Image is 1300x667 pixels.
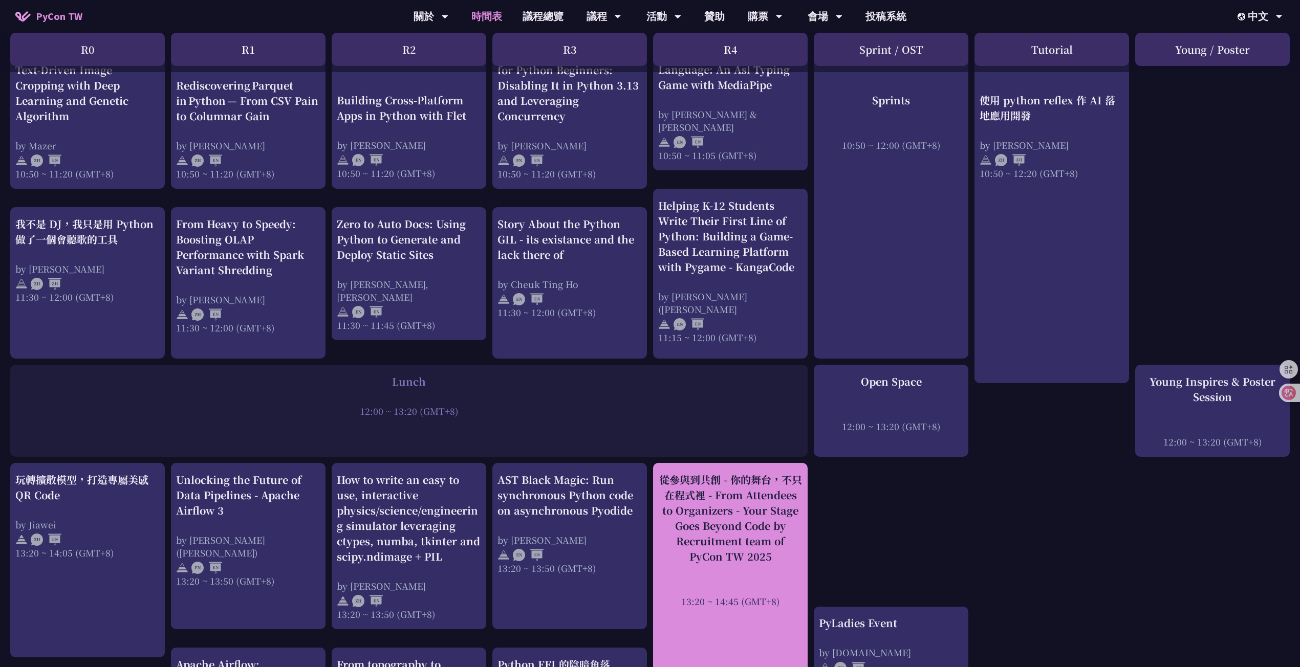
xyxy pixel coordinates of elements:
div: 11:30 ~ 12:00 (GMT+8) [497,306,642,319]
div: Helping K-12 Students Write Their First Line of Python: Building a Game-Based Learning Platform w... [658,198,803,275]
div: by [PERSON_NAME] [980,138,1124,151]
img: ENEN.5a408d1.svg [674,136,704,148]
div: 10:50 ~ 11:20 (GMT+8) [15,167,160,180]
div: Sprint / OST [814,33,968,66]
div: 10:50 ~ 11:20 (GMT+8) [176,167,320,180]
img: svg+xml;base64,PHN2ZyB4bWxucz0iaHR0cDovL3d3dy53My5vcmcvMjAwMC9zdmciIHdpZHRoPSIyNCIgaGVpZ2h0PSIyNC... [176,562,188,574]
a: 我不是 DJ，我只是用 Python 做了一個會聽歌的工具 by [PERSON_NAME] 11:30 ~ 12:00 (GMT+8) [15,216,160,303]
div: An Introduction to the GIL for Python Beginners: Disabling It in Python 3.13 and Leveraging Concu... [497,47,642,124]
div: 13:20 ~ 13:50 (GMT+8) [497,562,642,574]
a: 使用 python reflex 作 AI 落地應用開發 by [PERSON_NAME] 10:50 ~ 12:20 (GMT+8) [980,47,1124,134]
div: R4 [653,33,808,66]
div: R0 [10,33,165,66]
div: 使用 python reflex 作 AI 落地應用開發 [980,92,1124,123]
a: From Heavy to Speedy: Boosting OLAP Performance with Spark Variant Shredding by [PERSON_NAME] 11:... [176,216,320,334]
div: 13:20 ~ 13:50 (GMT+8) [337,608,481,620]
a: 玩轉擴散模型，打造專屬美感 QR Code by Jiawei 13:20 ~ 14:05 (GMT+8) [15,472,160,559]
img: svg+xml;base64,PHN2ZyB4bWxucz0iaHR0cDovL3d3dy53My5vcmcvMjAwMC9zdmciIHdpZHRoPSIyNCIgaGVpZ2h0PSIyNC... [15,154,28,167]
a: Open Space 12:00 ~ 13:20 (GMT+8) [819,374,963,433]
div: by [PERSON_NAME] ([PERSON_NAME]) [176,533,320,559]
div: R3 [492,33,647,66]
div: by [DOMAIN_NAME] [819,646,963,659]
div: 我不是 DJ，我只是用 Python 做了一個會聽歌的工具 [15,216,160,247]
div: by [PERSON_NAME] & [PERSON_NAME] [658,108,803,134]
div: by Jiawei [15,518,160,531]
div: Young / Poster [1135,33,1290,66]
div: 13:20 ~ 14:45 (GMT+8) [658,595,803,608]
a: Helping K-12 Students Write Their First Line of Python: Building a Game-Based Learning Platform w... [658,198,803,344]
img: ENEN.5a408d1.svg [352,154,383,166]
img: svg+xml;base64,PHN2ZyB4bWxucz0iaHR0cDovL3d3dy53My5vcmcvMjAwMC9zdmciIHdpZHRoPSIyNCIgaGVpZ2h0PSIyNC... [497,293,510,305]
div: by Cheuk Ting Ho [497,278,642,291]
img: ZHEN.371966e.svg [31,533,61,546]
img: ENEN.5a408d1.svg [674,318,704,330]
div: Building Cross-Platform Apps in Python with Flet [337,92,481,123]
div: Sprints [819,92,963,107]
div: How to write an easy to use, interactive physics/science/engineering simulator leveraging ctypes,... [337,472,481,564]
img: ENEN.5a408d1.svg [513,549,544,561]
div: 10:50 ~ 11:20 (GMT+8) [497,167,642,180]
div: 13:20 ~ 14:05 (GMT+8) [15,546,160,559]
div: by Mazer [15,139,160,152]
a: Rediscovering Parquet in Python — From CSV Pain to Columnar Gain by [PERSON_NAME] 10:50 ~ 11:20 (... [176,47,320,149]
img: ZHZH.38617ef.svg [995,154,1026,166]
div: 11:30 ~ 12:00 (GMT+8) [15,291,160,303]
img: ENEN.5a408d1.svg [513,154,544,167]
div: Tutorial [974,33,1129,66]
div: 12:00 ~ 13:20 (GMT+8) [819,420,963,433]
div: Story About the Python GIL - its existance and the lack there of [497,216,642,262]
div: 11:30 ~ 11:45 (GMT+8) [337,319,481,331]
a: Young Inspires & Poster Session 12:00 ~ 13:20 (GMT+8) [1140,374,1285,448]
div: by [PERSON_NAME] [176,293,320,306]
div: 玩轉擴散模型，打造專屬美感 QR Code [15,472,160,503]
div: by [PERSON_NAME] [497,533,642,546]
div: R1 [171,33,326,66]
img: svg+xml;base64,PHN2ZyB4bWxucz0iaHR0cDovL3d3dy53My5vcmcvMjAwMC9zdmciIHdpZHRoPSIyNCIgaGVpZ2h0PSIyNC... [337,154,349,166]
div: by [PERSON_NAME] [176,139,320,152]
div: by [PERSON_NAME] ([PERSON_NAME] [658,290,803,316]
img: svg+xml;base64,PHN2ZyB4bWxucz0iaHR0cDovL3d3dy53My5vcmcvMjAwMC9zdmciIHdpZHRoPSIyNCIgaGVpZ2h0PSIyNC... [337,595,349,607]
img: svg+xml;base64,PHN2ZyB4bWxucz0iaHR0cDovL3d3dy53My5vcmcvMjAwMC9zdmciIHdpZHRoPSIyNCIgaGVpZ2h0PSIyNC... [176,308,188,321]
img: ENEN.5a408d1.svg [513,293,544,305]
a: AST Black Magic: Run synchronous Python code on asynchronous Pyodide by [PERSON_NAME] 13:20 ~ 13:... [497,472,642,574]
div: 12:00 ~ 13:20 (GMT+8) [15,405,803,417]
img: ZHEN.371966e.svg [191,154,222,167]
img: svg+xml;base64,PHN2ZyB4bWxucz0iaHR0cDovL3d3dy53My5vcmcvMjAwMC9zdmciIHdpZHRoPSIyNCIgaGVpZ2h0PSIyNC... [497,154,510,167]
div: by [PERSON_NAME], [PERSON_NAME] [337,278,481,303]
div: R2 [332,33,486,66]
div: 從參與到共創 - 你的舞台，不只在程式裡 - From Attendees to Organizers - Your Stage Goes Beyond Code by Recruitment ... [658,472,803,564]
a: Building Cross-Platform Apps in Python with Flet by [PERSON_NAME] 10:50 ~ 11:20 (GMT+8) [337,47,481,134]
div: 13:20 ~ 13:50 (GMT+8) [176,574,320,587]
div: Open Space [819,374,963,389]
div: by [PERSON_NAME] [337,580,481,592]
img: ZHEN.371966e.svg [31,154,61,167]
img: ZHZH.38617ef.svg [31,278,61,290]
img: Locale Icon [1238,13,1248,20]
div: PyLadies Event [819,615,963,631]
img: svg+xml;base64,PHN2ZyB4bWxucz0iaHR0cDovL3d3dy53My5vcmcvMjAwMC9zdmciIHdpZHRoPSIyNCIgaGVpZ2h0PSIyNC... [15,533,28,546]
div: Zero to Auto Docs: Using Python to Generate and Deploy Static Sites [337,216,481,262]
div: by [PERSON_NAME] [15,262,160,275]
div: 11:15 ~ 12:00 (GMT+8) [658,331,803,344]
img: svg+xml;base64,PHN2ZyB4bWxucz0iaHR0cDovL3d3dy53My5vcmcvMjAwMC9zdmciIHdpZHRoPSIyNCIgaGVpZ2h0PSIyNC... [980,154,992,166]
img: svg+xml;base64,PHN2ZyB4bWxucz0iaHR0cDovL3d3dy53My5vcmcvMjAwMC9zdmciIHdpZHRoPSIyNCIgaGVpZ2h0PSIyNC... [337,306,349,318]
a: Spell it with Sign Language: An Asl Typing Game with MediaPipe by [PERSON_NAME] & [PERSON_NAME] 1... [658,47,803,162]
div: by [PERSON_NAME] [337,138,481,151]
a: How to write an easy to use, interactive physics/science/engineering simulator leveraging ctypes,... [337,472,481,620]
div: Young Inspires & Poster Session [1140,374,1285,405]
div: 10:50 ~ 12:00 (GMT+8) [819,138,963,151]
a: An Introduction to the GIL for Python Beginners: Disabling It in Python 3.13 and Leveraging Concu... [497,47,642,180]
div: Lunch [15,374,803,389]
a: Text-Driven Image Cropping with Deep Learning and Genetic Algorithm by Mazer 10:50 ~ 11:20 (GMT+8) [15,47,160,164]
img: svg+xml;base64,PHN2ZyB4bWxucz0iaHR0cDovL3d3dy53My5vcmcvMjAwMC9zdmciIHdpZHRoPSIyNCIgaGVpZ2h0PSIyNC... [15,278,28,290]
div: 10:50 ~ 12:20 (GMT+8) [980,166,1124,179]
div: AST Black Magic: Run synchronous Python code on asynchronous Pyodide [497,472,642,518]
div: Rediscovering Parquet in Python — From CSV Pain to Columnar Gain [176,78,320,124]
img: svg+xml;base64,PHN2ZyB4bWxucz0iaHR0cDovL3d3dy53My5vcmcvMjAwMC9zdmciIHdpZHRoPSIyNCIgaGVpZ2h0PSIyNC... [658,136,670,148]
a: Story About the Python GIL - its existance and the lack there of by Cheuk Ting Ho 11:30 ~ 12:00 (... [497,216,642,319]
img: ENEN.5a408d1.svg [191,562,222,574]
div: by [PERSON_NAME] [497,139,642,152]
img: Home icon of PyCon TW 2025 [15,11,31,21]
div: 10:50 ~ 11:20 (GMT+8) [337,166,481,179]
a: Unlocking the Future of Data Pipelines - Apache Airflow 3 by [PERSON_NAME] ([PERSON_NAME]) 13:20 ... [176,472,320,587]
